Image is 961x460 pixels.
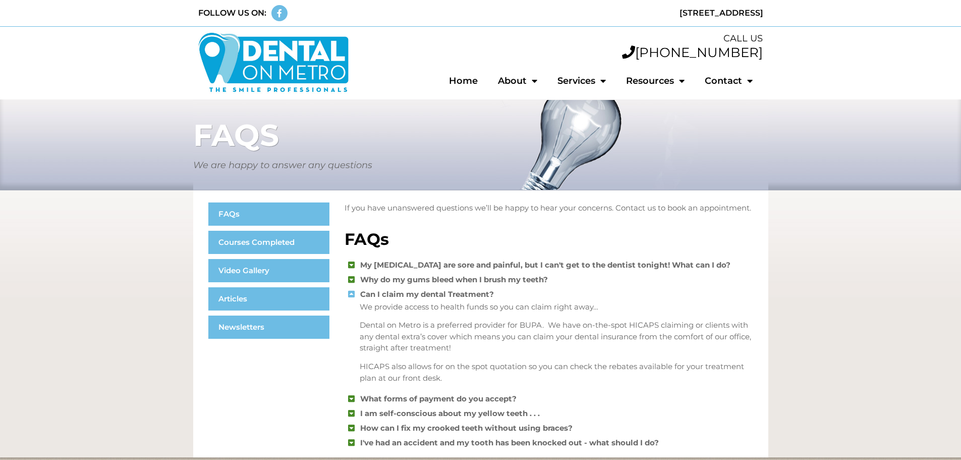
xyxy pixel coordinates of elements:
[345,421,753,435] div: How can I fix my crooked teeth without using braces?
[616,69,695,92] a: Resources
[345,258,753,272] div: My [MEDICAL_DATA] are sore and painful, but I can't get to the dentist tonight! What can I do?
[359,32,763,45] div: CALL US
[208,287,329,311] a: Articles
[345,272,753,287] div: Why do my gums bleed when I brush my teeth?
[360,438,659,447] a: I've had an accident and my tooth has been knocked out - what should I do?
[486,7,763,19] div: [STREET_ADDRESS]
[208,259,329,282] a: Video Gallery
[360,408,540,418] a: I am self-conscious about my yellow teeth . . .
[359,69,763,92] nav: Menu
[360,423,573,433] a: How can I fix my crooked teeth without using braces?
[208,316,329,339] a: Newsletters
[360,361,753,384] p: HICAPS also allows for on the spot quotation so you can check the rebates available for your trea...
[360,275,548,284] a: Why do my gums bleed when I brush my teeth?
[360,289,494,299] a: Can I claim my dental Treatment?
[439,69,488,92] a: Home
[345,435,753,450] div: I've had an accident and my tooth has been knocked out - what should I do?
[208,202,329,226] a: FAQs
[345,406,753,421] div: I am self-conscious about my yellow teeth . . .
[360,301,753,313] p: We provide access to health funds so you can claim right away…
[360,394,517,403] a: What forms of payment do you accept?
[345,301,753,384] div: Can I claim my dental Treatment?
[345,231,753,247] h2: FAQs
[208,231,329,254] a: Courses Completed
[695,69,763,92] a: Contact
[193,120,768,150] h1: FAQS
[622,44,763,61] a: [PHONE_NUMBER]
[345,202,753,214] p: If you have unanswered questions we’ll be happy to hear your concerns. Contact us to book an appo...
[198,7,266,19] div: FOLLOW US ON:
[345,391,753,406] div: What forms of payment do you accept?
[547,69,616,92] a: Services
[345,287,753,301] div: Can I claim my dental Treatment?
[193,161,768,170] h5: We are happy to answer any questions
[488,69,547,92] a: About
[360,320,753,354] p: Dental on Metro is a preferred provider for BUPA. We have on-the-spot HICAPS claiming or clients ...
[360,260,730,270] a: My [MEDICAL_DATA] are sore and painful, but I can't get to the dentist tonight! What can I do?
[208,202,329,339] nav: Menu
